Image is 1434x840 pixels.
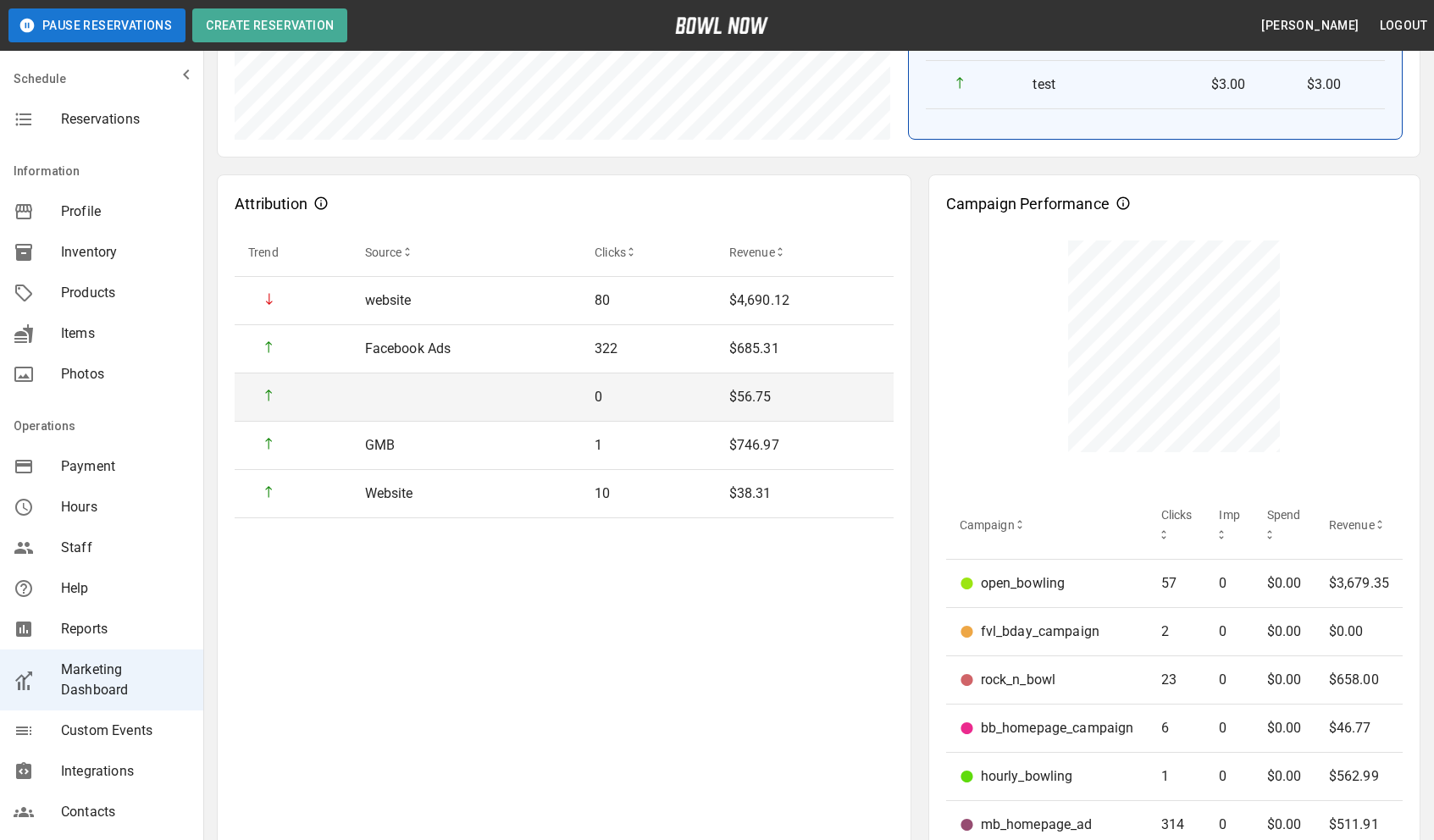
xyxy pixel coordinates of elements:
[61,660,190,700] span: Marketing Dashboard
[61,538,190,558] span: Staff
[61,283,190,303] span: Products
[1161,718,1193,738] p: 6
[981,573,1066,594] p: open_bowling
[1211,75,1280,95] p: $3.00
[365,290,568,311] p: website
[365,339,568,359] p: Facebook Ads
[61,242,190,262] span: Inventory
[1161,622,1193,642] p: 2
[1267,766,1302,787] p: $0.00
[61,761,190,782] span: Integrations
[61,619,190,639] span: Reports
[981,815,1093,835] p: mb_homepage_ad
[1329,622,1389,642] p: $0.00
[1219,622,1239,642] p: 0
[1161,670,1193,690] p: 23
[365,435,568,456] p: GMB
[192,8,347,42] button: Create Reservation
[1033,75,1183,95] p: test
[1161,815,1193,835] p: 314
[1329,766,1389,787] p: $562.99
[314,196,328,210] svg: Attribution
[61,802,190,822] span: Contacts
[61,109,190,130] span: Reservations
[1315,491,1403,560] th: Revenue
[1267,670,1302,690] p: $0.00
[1219,718,1239,738] p: 0
[8,8,185,42] button: Pause Reservations
[1329,573,1389,594] p: $3,679.35
[981,670,1056,690] p: rock_n_bowl
[235,229,894,518] table: sticky table
[61,202,190,222] span: Profile
[1329,718,1389,738] p: $46.77
[1267,718,1302,738] p: $0.00
[595,435,701,456] p: 1
[1219,815,1239,835] p: 0
[981,718,1134,738] p: bb_homepage_campaign
[1254,491,1315,560] th: Spend
[1219,670,1239,690] p: 0
[595,290,701,311] p: 80
[1161,766,1193,787] p: 1
[729,387,880,407] p: $56.75
[729,435,880,456] p: $746.97
[1267,622,1302,642] p: $0.00
[352,229,582,277] th: Source
[981,622,1100,642] p: fvl_bday_campaign
[675,17,768,34] img: logo
[235,192,307,215] p: Attribution
[1205,491,1253,560] th: Imp
[61,721,190,741] span: Custom Events
[946,491,1148,560] th: Campaign
[61,323,190,344] span: Items
[729,339,880,359] p: $685.31
[1329,815,1389,835] p: $511.91
[595,387,701,407] p: 0
[1267,573,1302,594] p: $0.00
[1373,10,1434,41] button: Logout
[729,290,880,311] p: $4,690.12
[1161,573,1193,594] p: 57
[1116,196,1130,210] svg: Campaign Performance
[61,364,190,384] span: Photos
[61,497,190,517] span: Hours
[716,229,894,277] th: Revenue
[365,484,568,504] p: Website
[946,192,1110,215] p: Campaign Performance
[595,339,701,359] p: 322
[981,766,1073,787] p: hourly_bowling
[61,578,190,599] span: Help
[1219,766,1239,787] p: 0
[595,484,701,504] p: 10
[1254,10,1365,41] button: [PERSON_NAME]
[1329,670,1389,690] p: $658.00
[1148,491,1206,560] th: Clicks
[61,456,190,477] span: Payment
[1267,815,1302,835] p: $0.00
[1219,573,1239,594] p: 0
[1307,75,1371,95] p: $3.00
[235,229,352,277] th: Trend
[729,484,880,504] p: $38.31
[581,229,715,277] th: Clicks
